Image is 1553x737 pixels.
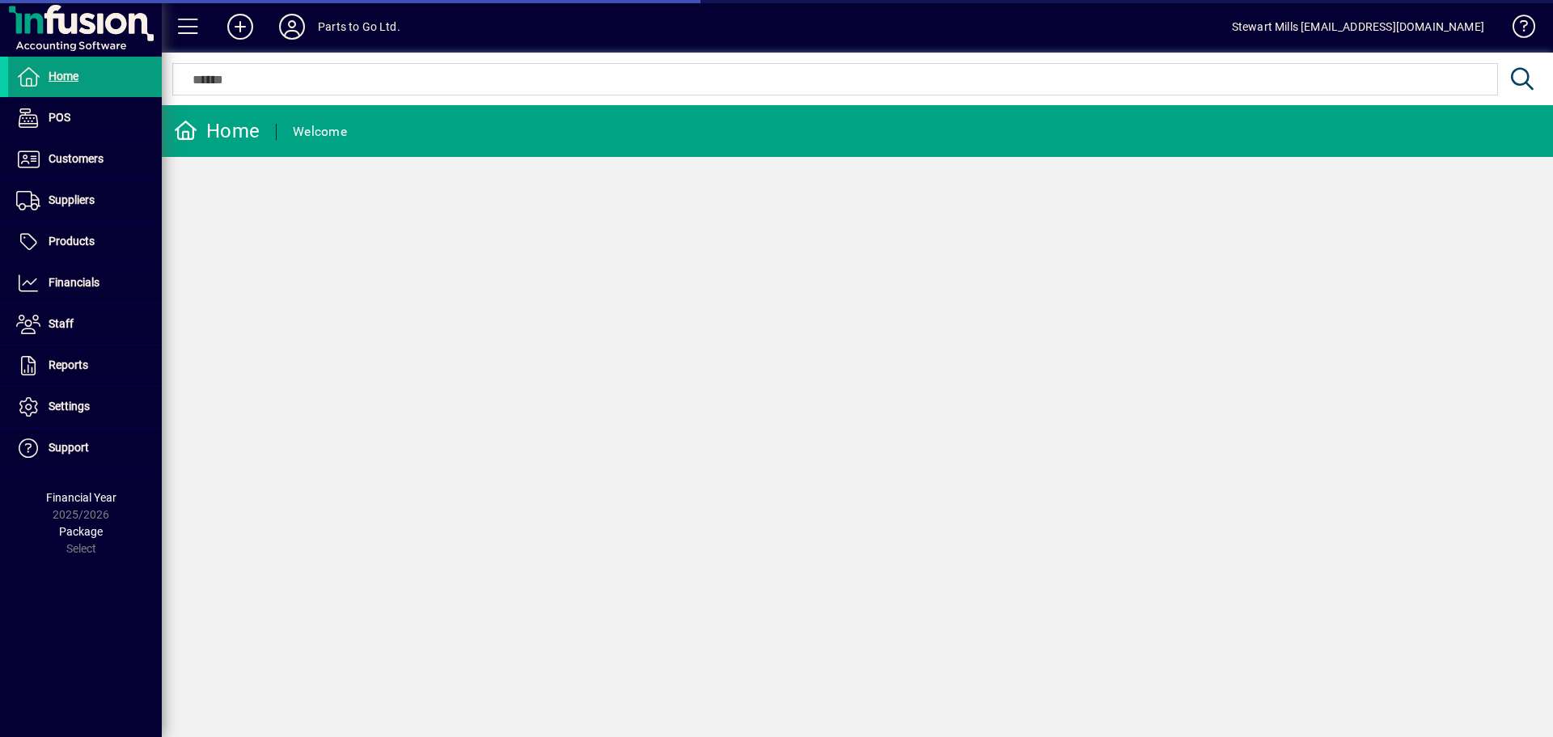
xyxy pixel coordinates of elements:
[8,180,162,221] a: Suppliers
[293,119,347,145] div: Welcome
[318,14,400,40] div: Parts to Go Ltd.
[1500,3,1533,56] a: Knowledge Base
[49,400,90,413] span: Settings
[1232,14,1484,40] div: Stewart Mills [EMAIL_ADDRESS][DOMAIN_NAME]
[49,358,88,371] span: Reports
[49,441,89,454] span: Support
[8,222,162,262] a: Products
[46,491,116,504] span: Financial Year
[49,111,70,124] span: POS
[49,152,104,165] span: Customers
[8,263,162,303] a: Financials
[8,428,162,468] a: Support
[59,525,103,538] span: Package
[214,12,266,41] button: Add
[49,70,78,83] span: Home
[8,304,162,345] a: Staff
[266,12,318,41] button: Profile
[49,317,74,330] span: Staff
[49,276,99,289] span: Financials
[8,98,162,138] a: POS
[49,235,95,248] span: Products
[49,193,95,206] span: Suppliers
[174,118,260,144] div: Home
[8,387,162,427] a: Settings
[8,139,162,180] a: Customers
[8,345,162,386] a: Reports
